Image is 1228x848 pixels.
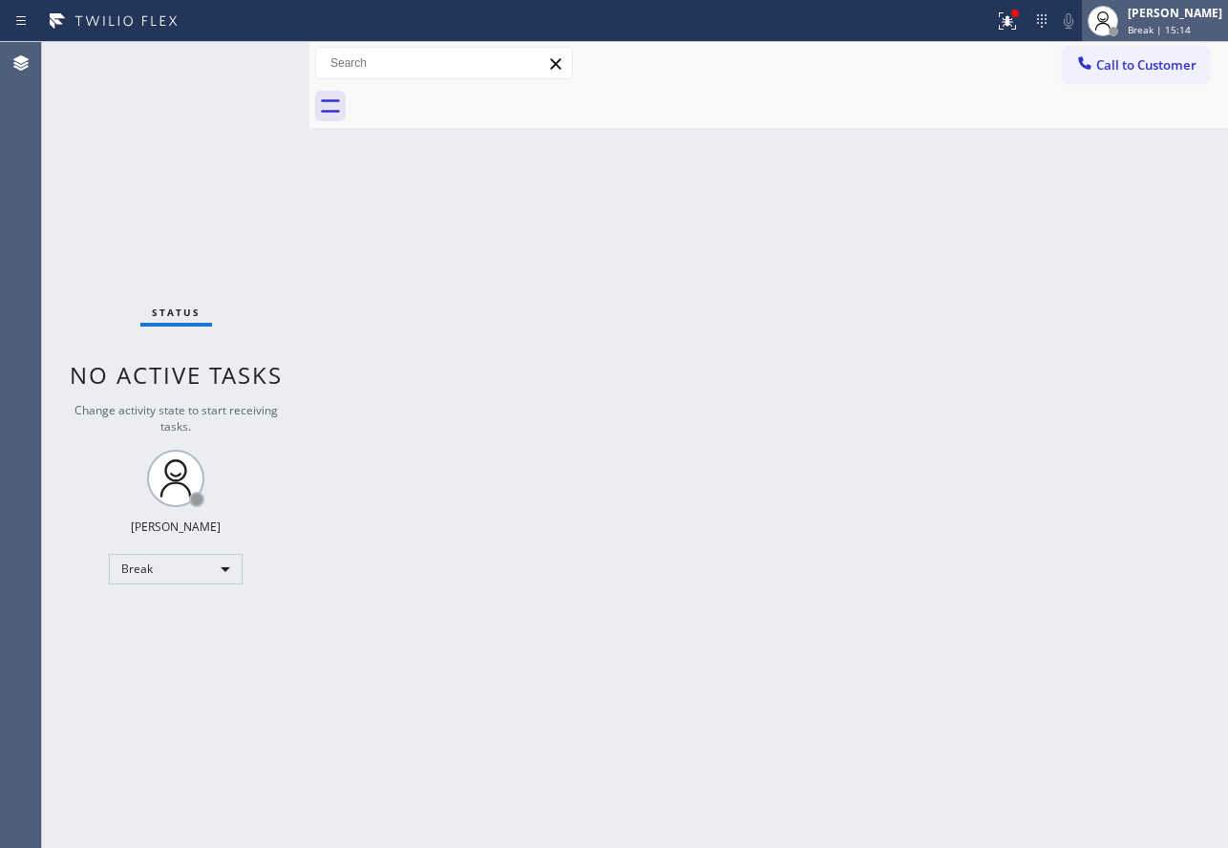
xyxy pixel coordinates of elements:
span: Call to Customer [1096,56,1196,74]
span: No active tasks [70,359,283,391]
button: Mute [1055,8,1082,34]
button: Call to Customer [1063,47,1209,83]
input: Search [316,48,572,78]
span: Status [152,306,201,319]
div: [PERSON_NAME] [131,519,221,535]
div: [PERSON_NAME] [1128,5,1222,21]
span: Change activity state to start receiving tasks. [74,402,278,435]
span: Break | 15:14 [1128,23,1191,36]
div: Break [109,554,243,584]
